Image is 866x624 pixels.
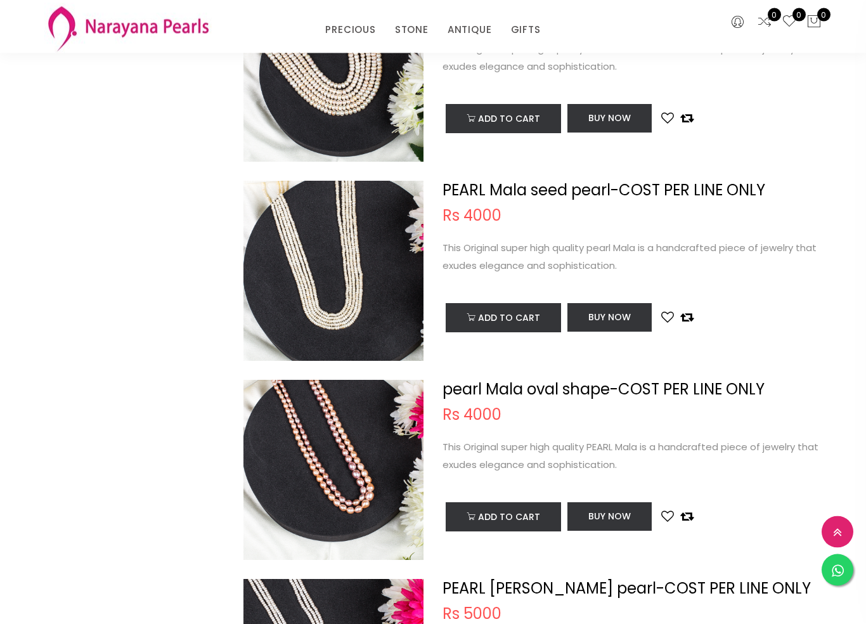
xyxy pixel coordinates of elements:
[792,8,806,22] span: 0
[768,8,781,22] span: 0
[782,14,797,30] a: 0
[446,503,561,532] button: Add to cart
[446,105,561,134] button: Add to cart
[443,439,822,474] p: This Original super high quality PEARL Mala is a handcrafted piece of jewelry that exudes eleganc...
[567,503,652,531] button: Buy Now
[680,310,694,325] button: Add to compare
[443,578,811,599] a: PEARL [PERSON_NAME] pearl-COST PER LINE ONLY
[443,607,501,622] span: Rs 5000
[806,14,822,30] button: 0
[817,8,830,22] span: 0
[325,20,375,39] a: PRECIOUS
[443,379,765,400] a: pearl Mala oval shape-COST PER LINE ONLY
[680,111,694,126] button: Add to compare
[443,408,501,423] span: Rs 4000
[446,304,561,333] button: Add to cart
[395,20,429,39] a: STONE
[567,304,652,332] button: Buy Now
[511,20,541,39] a: GIFTS
[680,509,694,524] button: Add to compare
[443,209,501,224] span: Rs 4000
[443,41,822,76] p: This Original super high quality PEARL Mala is a handcrafted piece of jewelry that exudes eleganc...
[443,180,765,201] a: PEARL Mala seed pearl-COST PER LINE ONLY
[567,105,652,133] button: Buy Now
[661,509,674,524] button: Add to wishlist
[443,240,822,275] p: This Original super high quality pearl Mala is a handcrafted piece of jewelry that exudes eleganc...
[757,14,772,30] a: 0
[661,310,674,325] button: Add to wishlist
[661,111,674,126] button: Add to wishlist
[448,20,492,39] a: ANTIQUE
